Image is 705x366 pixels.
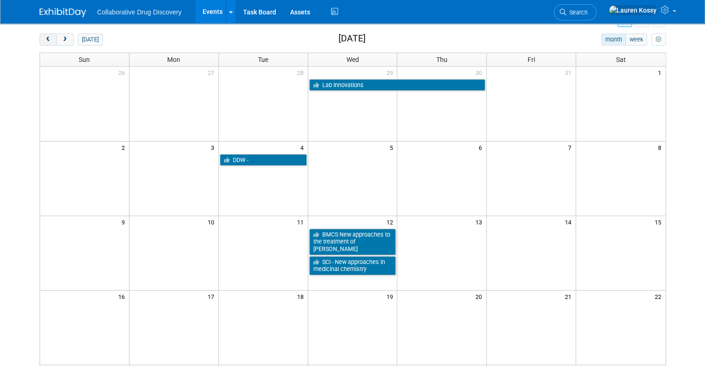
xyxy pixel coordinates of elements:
button: month [601,34,626,46]
span: Tue [258,56,268,63]
span: 15 [654,216,665,228]
span: 2 [121,142,129,153]
span: 9 [121,216,129,228]
span: 27 [207,67,218,78]
button: next [56,34,74,46]
span: Search [566,9,588,16]
a: BMCS New approaches to the treatment of [PERSON_NAME] [309,229,396,255]
button: myCustomButton [651,34,665,46]
span: Collaborative Drug Discovery [97,8,182,16]
span: 6 [478,142,486,153]
span: 13 [475,216,486,228]
span: Thu [436,56,447,63]
span: 11 [296,216,308,228]
span: 17 [207,291,218,302]
span: 8 [657,142,665,153]
span: 29 [385,67,397,78]
span: Fri [528,56,535,63]
span: 16 [117,291,129,302]
span: 1 [657,67,665,78]
img: Lauren Kossy [609,5,657,15]
span: 20 [475,291,486,302]
span: 7 [567,142,576,153]
span: 5 [388,142,397,153]
span: Mon [167,56,180,63]
h2: [DATE] [339,34,366,44]
span: 28 [296,67,308,78]
span: 4 [299,142,308,153]
a: DDW - [220,154,307,166]
span: Wed [346,56,359,63]
span: 18 [296,291,308,302]
a: Search [554,4,597,20]
span: 3 [210,142,218,153]
span: 26 [117,67,129,78]
span: 19 [385,291,397,302]
span: 22 [654,291,665,302]
span: 21 [564,291,576,302]
a: Lab Innovations [309,79,486,91]
button: prev [40,34,57,46]
span: Sun [79,56,90,63]
span: 30 [475,67,486,78]
button: [DATE] [78,34,102,46]
img: ExhibitDay [40,8,86,17]
span: 12 [385,216,397,228]
span: 10 [207,216,218,228]
i: Personalize Calendar [656,37,662,43]
a: SCI - New approaches in medicinal chemistry [309,256,396,275]
span: 31 [564,67,576,78]
span: Sat [616,56,625,63]
button: week [625,34,647,46]
span: 14 [564,216,576,228]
